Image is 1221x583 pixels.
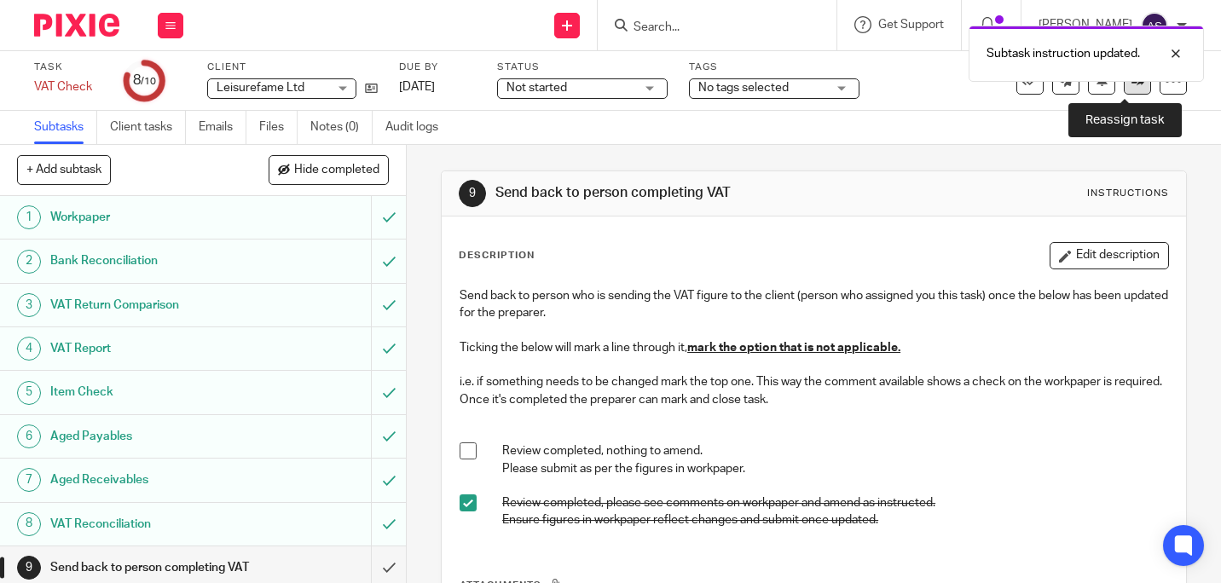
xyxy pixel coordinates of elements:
[34,61,102,74] label: Task
[50,467,253,493] h1: Aged Receivables
[207,61,378,74] label: Client
[217,82,304,94] span: Leisurefame Ltd
[17,337,41,361] div: 4
[50,379,253,405] h1: Item Check
[50,205,253,230] h1: Workpaper
[17,155,111,184] button: + Add subtask
[1087,187,1169,200] div: Instructions
[310,111,373,144] a: Notes (0)
[34,111,97,144] a: Subtasks
[502,494,1168,529] p: Review completed, please see comments on workpaper and amend as instructed. Ensure figures in wor...
[50,555,253,580] h1: Send back to person completing VAT
[495,184,851,202] h1: Send back to person completing VAT
[50,424,253,449] h1: Aged Payables
[385,111,451,144] a: Audit logs
[34,78,102,95] div: VAT Check
[460,287,1168,322] p: Send back to person who is sending the VAT figure to the client (person who assigned you this tas...
[17,250,41,274] div: 2
[460,373,1168,408] p: i.e. if something needs to be changed mark the top one. This way the comment available shows a ch...
[17,205,41,229] div: 1
[687,342,900,354] u: mark the option that is not applicable.
[698,82,789,94] span: No tags selected
[506,82,567,94] span: Not started
[141,77,156,86] small: /10
[50,336,253,361] h1: VAT Report
[459,180,486,207] div: 9
[1050,242,1169,269] button: Edit description
[459,249,535,263] p: Description
[50,292,253,318] h1: VAT Return Comparison
[17,556,41,580] div: 9
[502,442,1168,477] p: Review completed, nothing to amend. Please submit as per the figures in workpaper.
[259,111,298,144] a: Files
[199,111,246,144] a: Emails
[460,339,1168,356] p: Ticking the below will mark a line through it,
[50,248,253,274] h1: Bank Reconciliation
[17,424,41,448] div: 6
[987,45,1140,62] p: Subtask instruction updated.
[269,155,389,184] button: Hide completed
[17,381,41,405] div: 5
[34,14,119,37] img: Pixie
[497,61,668,74] label: Status
[110,111,186,144] a: Client tasks
[17,293,41,317] div: 3
[133,71,156,90] div: 8
[399,81,435,93] span: [DATE]
[399,61,476,74] label: Due by
[1141,12,1168,39] img: svg%3E
[294,164,379,177] span: Hide completed
[50,511,253,537] h1: VAT Reconciliation
[17,512,41,536] div: 8
[17,468,41,492] div: 7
